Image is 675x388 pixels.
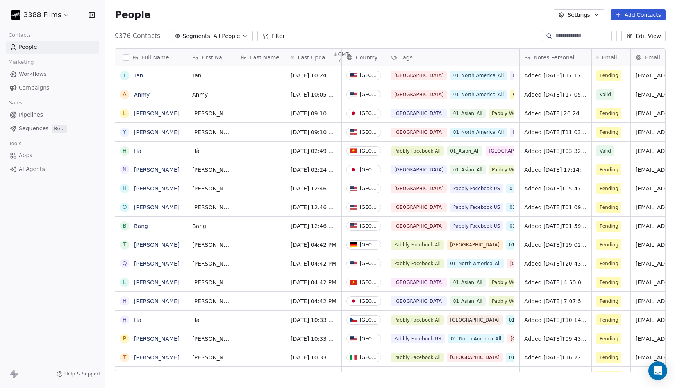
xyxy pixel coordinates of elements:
div: Notes Personal [520,49,591,66]
span: [DATE] 04:42 PM [291,297,337,305]
span: Added [DATE]T03:32:52+0000 via Pabbly Connect, Location Country: [GEOGRAPHIC_DATA], Facebook Lead... [524,147,587,155]
div: l [123,278,126,286]
span: Tools [5,138,25,149]
span: 01_North America_All [447,259,504,268]
span: Pabbly Facebook US [450,184,504,193]
div: [GEOGRAPHIC_DATA] [360,92,378,97]
span: Pabbly Facebook All [391,353,444,362]
div: Last Name [236,49,286,66]
span: [DATE] 12:46 AM [291,185,337,192]
span: [GEOGRAPHIC_DATA] [391,71,447,80]
div: Q [122,259,127,268]
div: H [123,297,127,305]
div: Country [342,49,386,66]
a: Hà [134,148,141,154]
span: Pabbly Website [489,296,531,306]
div: N [123,165,127,174]
div: Tags [386,49,519,66]
div: T [123,353,127,361]
span: [GEOGRAPHIC_DATA] [391,90,447,99]
span: [PERSON_NAME] [192,278,231,286]
span: 01_North America_All [506,184,563,193]
div: [GEOGRAPHIC_DATA] [360,261,378,266]
div: [GEOGRAPHIC_DATA] [360,148,378,154]
div: First Name [187,49,236,66]
span: [DATE] 09:10 AM [291,128,337,136]
span: Added [DATE] 20:24:54 via Pabbly Connect, Location Country: [GEOGRAPHIC_DATA], 3388 Films Subscri... [524,110,587,117]
div: [GEOGRAPHIC_DATA] [360,73,378,78]
a: [PERSON_NAME] [134,129,179,135]
span: 9376 Contacts [115,31,160,41]
span: [DATE] 12:46 AM [291,203,337,211]
span: Pending [600,297,618,305]
div: Email Verification Status [592,49,630,66]
span: [GEOGRAPHIC_DATA] [391,109,447,118]
div: [GEOGRAPHIC_DATA] [360,317,378,323]
span: Hà [192,147,231,155]
span: Pabbly Website [489,165,531,174]
div: [GEOGRAPHIC_DATA] [360,186,378,191]
button: Filter [257,31,290,41]
span: 01_North America_All [448,334,505,343]
span: [DATE] 10:33 AM [291,354,337,361]
div: grid [115,66,187,372]
div: Open Intercom Messenger [648,361,667,380]
div: L [123,109,126,117]
span: Added [DATE]T17:17:04+0000 via Pabbly Connect, Location Country: [GEOGRAPHIC_DATA], Facebook Lead... [524,72,587,79]
a: [PERSON_NAME] [134,204,179,210]
span: 3388 Films [23,10,61,20]
span: Pabbly Facebook US [510,128,563,137]
a: Anmy [134,92,150,98]
span: Added [DATE]T19:02:47+0000 via Pabbly Connect, Location Country: DE, Facebook Leads Form. [524,241,587,249]
span: Pabbly Facebook All [391,240,444,250]
div: [GEOGRAPHIC_DATA] [360,167,378,172]
span: Campaigns [19,84,49,92]
span: Tan [192,72,231,79]
a: Ha [134,317,141,323]
span: Pending [600,354,618,361]
a: [PERSON_NAME] [134,167,179,173]
div: O [122,203,127,211]
span: Email [645,54,660,61]
span: 01_Asian_All [450,278,486,287]
div: B [123,222,127,230]
a: Tan [134,72,143,79]
div: T [123,241,127,249]
span: Added [DATE] 17:14:44 via Pabbly Connect, Location Country: [GEOGRAPHIC_DATA], 3388 Films Subscri... [524,166,587,174]
span: 01_Europe_All [506,315,545,325]
span: [GEOGRAPHIC_DATA] [391,221,447,231]
span: Marketing [5,56,37,68]
span: [PERSON_NAME] [192,185,231,192]
span: Added [DATE]T11:03:53+0000 via Pabbly Connect, Location Country: [GEOGRAPHIC_DATA], Facebook Lead... [524,128,587,136]
span: [PERSON_NAME] [192,297,231,305]
span: 01_North America_All [450,71,507,80]
a: AI Agents [6,163,99,176]
div: H [123,184,127,192]
span: Ha [192,316,231,324]
span: Pending [600,110,618,117]
span: [PERSON_NAME] [192,203,231,211]
span: Notes Personal [534,54,574,61]
span: [PERSON_NAME] [192,335,231,343]
div: [GEOGRAPHIC_DATA] [360,242,378,248]
span: Sales [5,97,26,109]
span: Pending [600,72,618,79]
div: [GEOGRAPHIC_DATA] [360,205,378,210]
span: Contacts [5,29,34,41]
a: Apps [6,149,99,162]
span: Pending [600,260,618,268]
button: Add Contacts [611,9,666,20]
span: [GEOGRAPHIC_DATA] [391,165,447,174]
span: 01_North America_All [450,128,507,137]
span: Added [DATE] 7:07:53 via Pabbly Connect, Location Country: [GEOGRAPHIC_DATA], 3388 Films Subscrib... [524,297,587,305]
span: Added [DATE]T20:43:50+0000 via Pabbly Connect, Location Country: [GEOGRAPHIC_DATA], Facebook Lead... [524,260,587,268]
span: [DATE] 02:24 AM [291,166,337,174]
span: [PERSON_NAME] [192,241,231,249]
span: Added [DATE]T01:09:07+0000 via Pabbly Connect, Location Country: [GEOGRAPHIC_DATA], Facebook Lead... [524,203,587,211]
span: [GEOGRAPHIC_DATA] [391,203,447,212]
a: [PERSON_NAME] [134,354,179,361]
span: [GEOGRAPHIC_DATA] [391,184,447,193]
span: Pending [600,222,618,230]
div: Y [123,128,127,136]
span: Pending [600,128,618,136]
